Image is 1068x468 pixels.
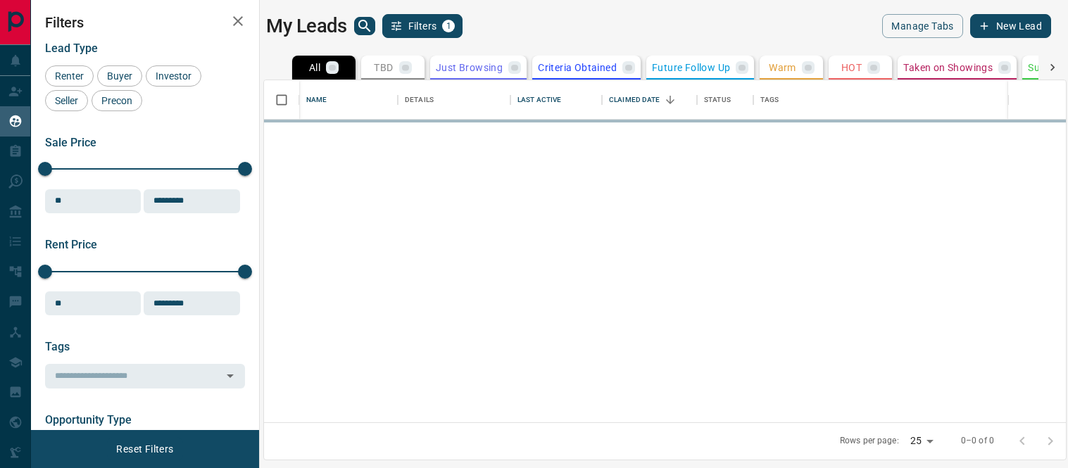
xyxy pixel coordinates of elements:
div: Claimed Date [602,80,697,120]
p: All [309,63,320,72]
p: Criteria Obtained [538,63,617,72]
p: 0–0 of 0 [961,435,994,447]
span: Lead Type [45,42,98,55]
button: Manage Tabs [882,14,962,38]
button: Reset Filters [107,437,182,461]
div: Status [697,80,753,120]
span: Renter [50,70,89,82]
div: Tags [760,80,779,120]
button: Open [220,366,240,386]
p: TBD [374,63,393,72]
div: Renter [45,65,94,87]
div: Tags [753,80,1009,120]
button: New Lead [970,14,1051,38]
div: Seller [45,90,88,111]
div: Last Active [510,80,602,120]
span: Precon [96,95,137,106]
h1: My Leads [266,15,347,37]
p: Rows per page: [840,435,899,447]
span: Investor [151,70,196,82]
span: Buyer [102,70,137,82]
span: Opportunity Type [45,413,132,426]
div: Precon [92,90,142,111]
div: Status [704,80,731,120]
div: Name [299,80,398,120]
span: Sale Price [45,136,96,149]
span: Rent Price [45,238,97,251]
p: Warm [769,63,796,72]
div: Investor [146,65,201,87]
div: Buyer [97,65,142,87]
span: Seller [50,95,83,106]
p: Just Browsing [436,63,503,72]
div: Details [398,80,510,120]
button: Filters1 [382,14,463,38]
p: Future Follow Up [652,63,730,72]
h2: Filters [45,14,245,31]
div: Claimed Date [609,80,660,120]
span: Tags [45,340,70,353]
button: Sort [660,90,680,110]
p: HOT [841,63,862,72]
div: Last Active [517,80,561,120]
div: Name [306,80,327,120]
div: Details [405,80,434,120]
div: 25 [905,431,938,451]
span: 1 [444,21,453,31]
button: search button [354,17,375,35]
p: Taken on Showings [903,63,993,72]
